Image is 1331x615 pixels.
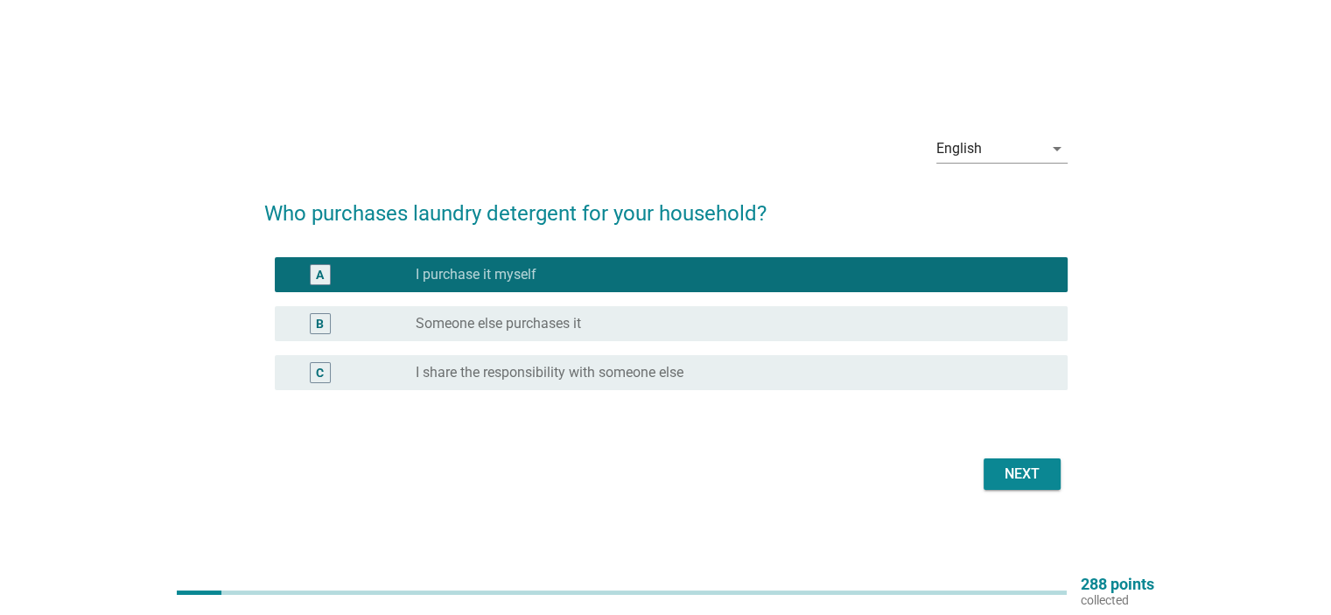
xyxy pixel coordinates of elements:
[416,315,581,332] label: Someone else purchases it
[316,314,324,332] div: B
[936,141,982,157] div: English
[316,363,324,381] div: C
[316,265,324,283] div: A
[1047,138,1068,159] i: arrow_drop_down
[264,180,1068,229] h2: Who purchases laundry detergent for your household?
[998,464,1047,485] div: Next
[416,364,683,381] label: I share the responsibility with someone else
[984,458,1061,490] button: Next
[1081,577,1154,592] p: 288 points
[1081,592,1154,608] p: collected
[416,266,536,283] label: I purchase it myself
